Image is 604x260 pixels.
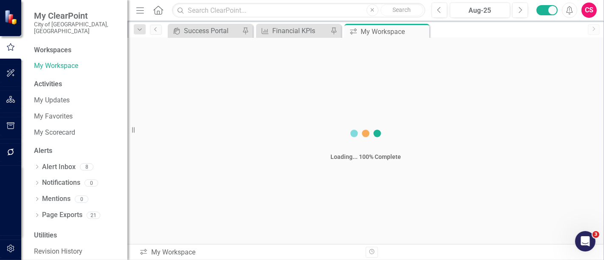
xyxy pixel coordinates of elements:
div: Financial KPIs [272,25,328,36]
a: Financial KPIs [258,25,328,36]
span: My ClearPoint [34,11,119,21]
a: Alert Inbox [42,162,76,172]
iframe: Intercom live chat [575,231,596,252]
a: Success Portal [170,25,240,36]
a: Page Exports [42,210,82,220]
a: My Scorecard [34,128,119,138]
div: 0 [85,179,98,187]
a: My Workspace [34,61,119,71]
a: Revision History [34,247,119,257]
div: Activities [34,79,119,89]
button: CS [581,3,597,18]
div: Utilities [34,231,119,240]
img: ClearPoint Strategy [4,10,19,25]
input: Search ClearPoint... [172,3,425,18]
div: Aug-25 [453,6,507,16]
div: 0 [75,195,88,203]
div: Workspaces [34,45,71,55]
button: Search [381,4,423,16]
div: 21 [87,212,100,219]
div: My Workspace [361,26,427,37]
span: 3 [593,231,599,238]
small: City of [GEOGRAPHIC_DATA], [GEOGRAPHIC_DATA] [34,21,119,35]
div: Success Portal [184,25,240,36]
div: 8 [80,164,93,171]
button: Aug-25 [450,3,510,18]
div: Loading... 100% Complete [330,153,401,161]
a: Mentions [42,194,71,204]
a: My Favorites [34,112,119,122]
div: My Workspace [139,248,359,257]
span: Search [392,6,411,13]
a: My Updates [34,96,119,105]
div: Alerts [34,146,119,156]
a: Notifications [42,178,80,188]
